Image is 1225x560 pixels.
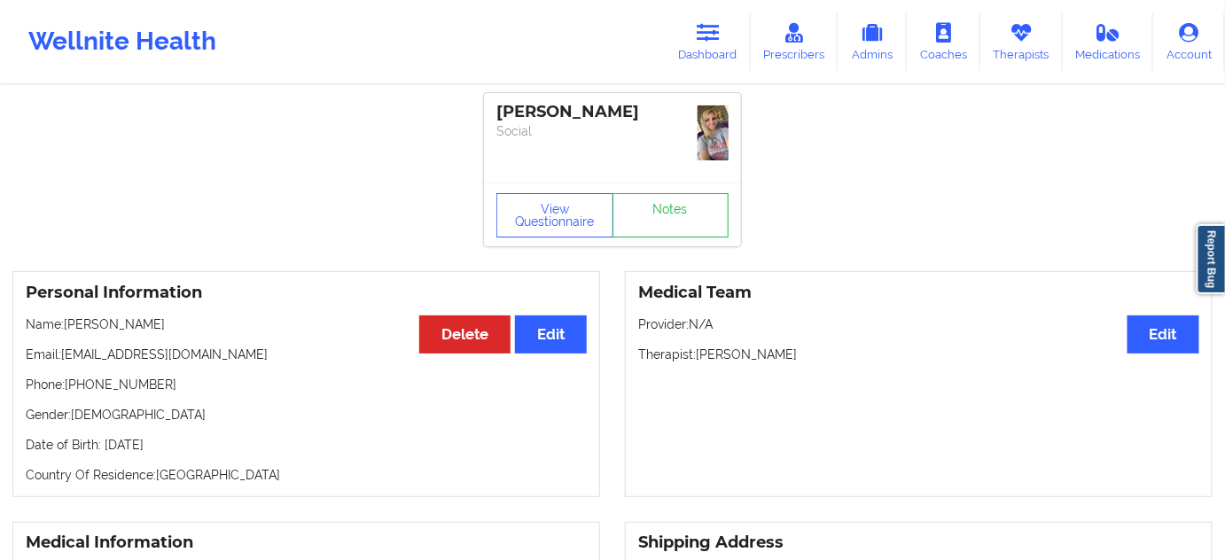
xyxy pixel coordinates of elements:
[496,193,613,237] button: View Questionnaire
[419,315,511,354] button: Delete
[666,12,751,71] a: Dashboard
[515,315,587,354] button: Edit
[496,122,729,140] p: Social
[26,376,587,393] p: Phone: [PHONE_NUMBER]
[26,406,587,424] p: Gender: [DEMOGRAPHIC_DATA]
[638,533,1199,553] h3: Shipping Address
[698,105,729,160] img: 17e6f935-94e5-474a-9a22-fb7533cae433_e761b644-5fc4-4b3a-bb78-2fc8e9422db1IMG_9276.jpeg
[496,102,729,122] div: [PERSON_NAME]
[26,315,587,333] p: Name: [PERSON_NAME]
[1197,224,1225,294] a: Report Bug
[980,12,1063,71] a: Therapists
[26,346,587,363] p: Email: [EMAIL_ADDRESS][DOMAIN_NAME]
[638,283,1199,303] h3: Medical Team
[26,283,587,303] h3: Personal Information
[26,466,587,484] p: Country Of Residence: [GEOGRAPHIC_DATA]
[838,12,907,71] a: Admins
[612,193,730,237] a: Notes
[638,346,1199,363] p: Therapist: [PERSON_NAME]
[26,436,587,454] p: Date of Birth: [DATE]
[1153,12,1225,71] a: Account
[638,315,1199,333] p: Provider: N/A
[907,12,980,71] a: Coaches
[1127,315,1199,354] button: Edit
[751,12,839,71] a: Prescribers
[1063,12,1154,71] a: Medications
[26,533,587,553] h3: Medical Information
